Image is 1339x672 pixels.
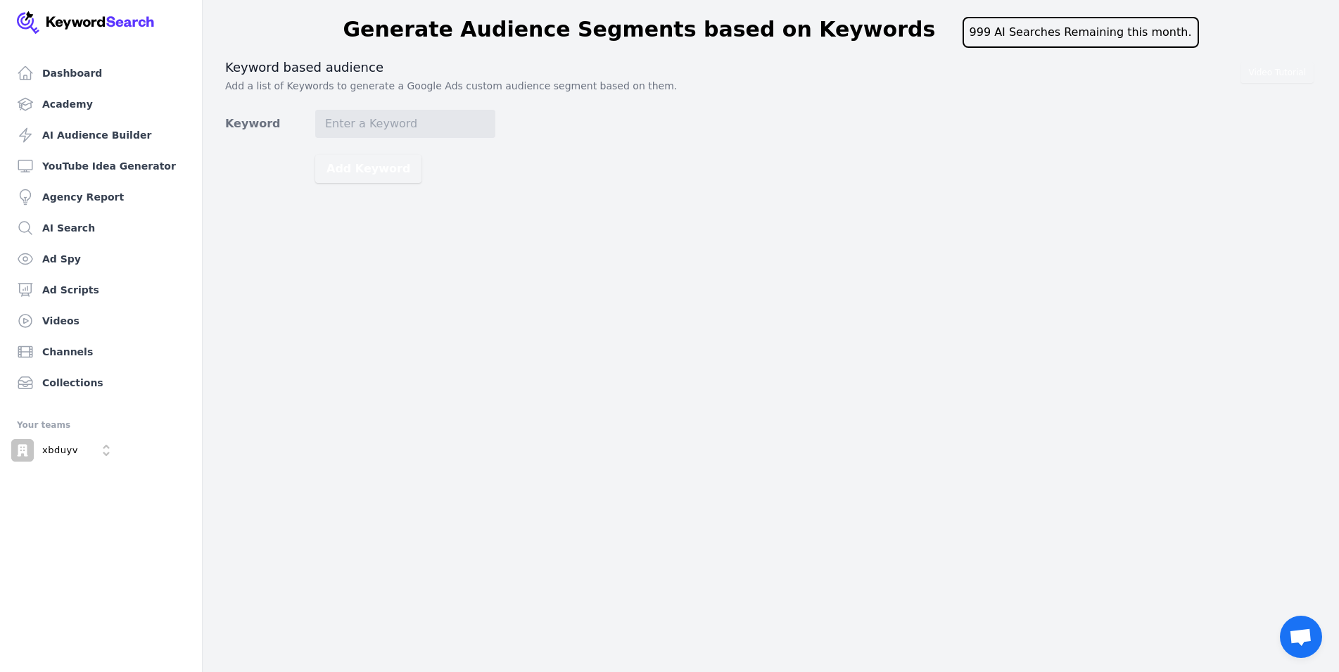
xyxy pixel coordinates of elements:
h1: Generate Audience Segments based on Keywords [343,17,936,48]
button: Video Tutorial [1240,62,1314,83]
a: Ad Spy [11,245,191,273]
h3: Keyword based audience [225,59,1316,76]
a: Collections [11,369,191,397]
label: Keyword [225,115,315,132]
img: xbduyv [11,439,34,462]
a: Ad Scripts [11,276,191,304]
a: Academy [11,90,191,118]
button: Open organization switcher [11,439,118,462]
a: Channels [11,338,191,366]
div: 999 AI Searches Remaining this month. [963,17,1199,48]
a: Open chat [1280,616,1322,658]
p: xbduyv [42,444,78,457]
a: Agency Report [11,183,191,211]
input: Enter a Keyword [315,110,495,138]
a: AI Audience Builder [11,121,191,149]
button: Add Keyword [315,155,421,183]
div: Your teams [17,417,185,433]
a: Dashboard [11,59,191,87]
a: YouTube Idea Generator [11,152,191,180]
a: Videos [11,307,191,335]
p: Add a list of Keywords to generate a Google Ads custom audience segment based on them. [225,79,1316,93]
img: Your Company [17,11,155,34]
a: AI Search [11,214,191,242]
